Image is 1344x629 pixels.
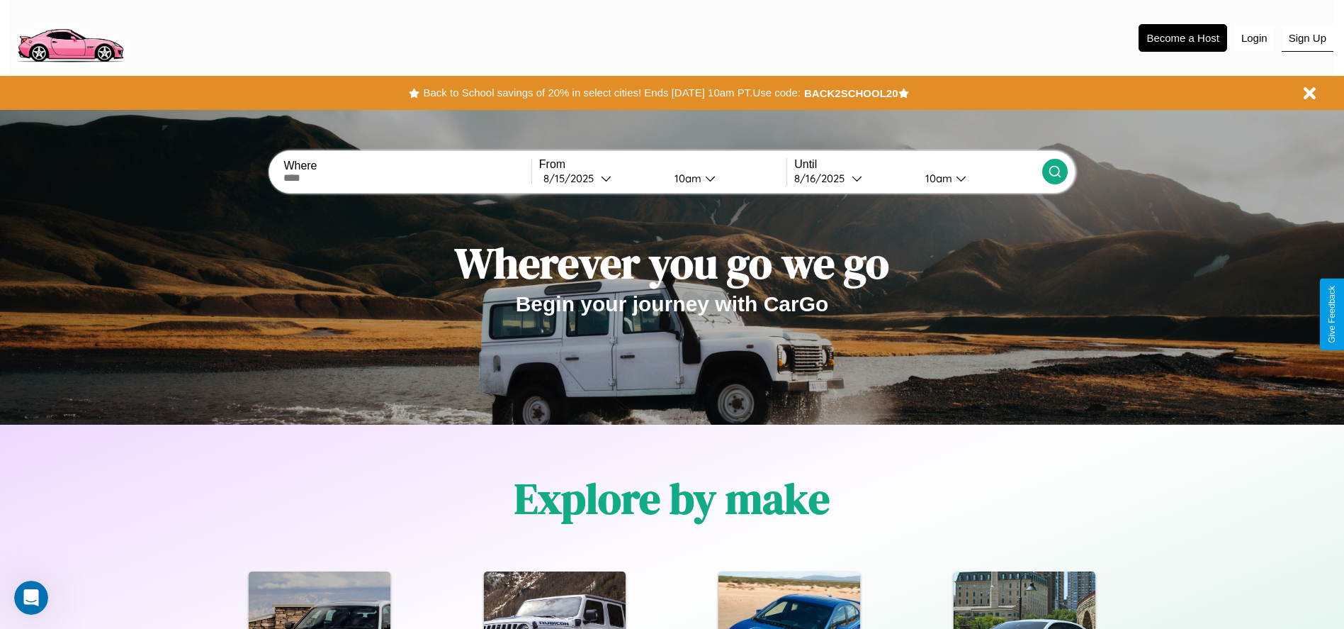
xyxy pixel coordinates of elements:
button: Sign Up [1282,25,1333,52]
h1: Explore by make [514,469,830,528]
div: 10am [667,172,705,185]
button: 10am [663,171,787,186]
div: Give Feedback [1327,286,1337,343]
label: Until [794,158,1041,171]
label: From [539,158,786,171]
button: 10am [914,171,1042,186]
button: 8/15/2025 [539,171,663,186]
label: Where [283,160,531,172]
button: Become a Host [1139,24,1227,52]
div: 8 / 16 / 2025 [794,172,852,185]
div: 8 / 15 / 2025 [543,172,601,185]
div: 10am [918,172,956,185]
img: logo [11,7,130,66]
iframe: Intercom live chat [14,581,48,615]
button: Login [1234,25,1275,51]
b: BACK2SCHOOL20 [804,87,898,99]
button: Back to School savings of 20% in select cities! Ends [DATE] 10am PT.Use code: [419,83,803,103]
